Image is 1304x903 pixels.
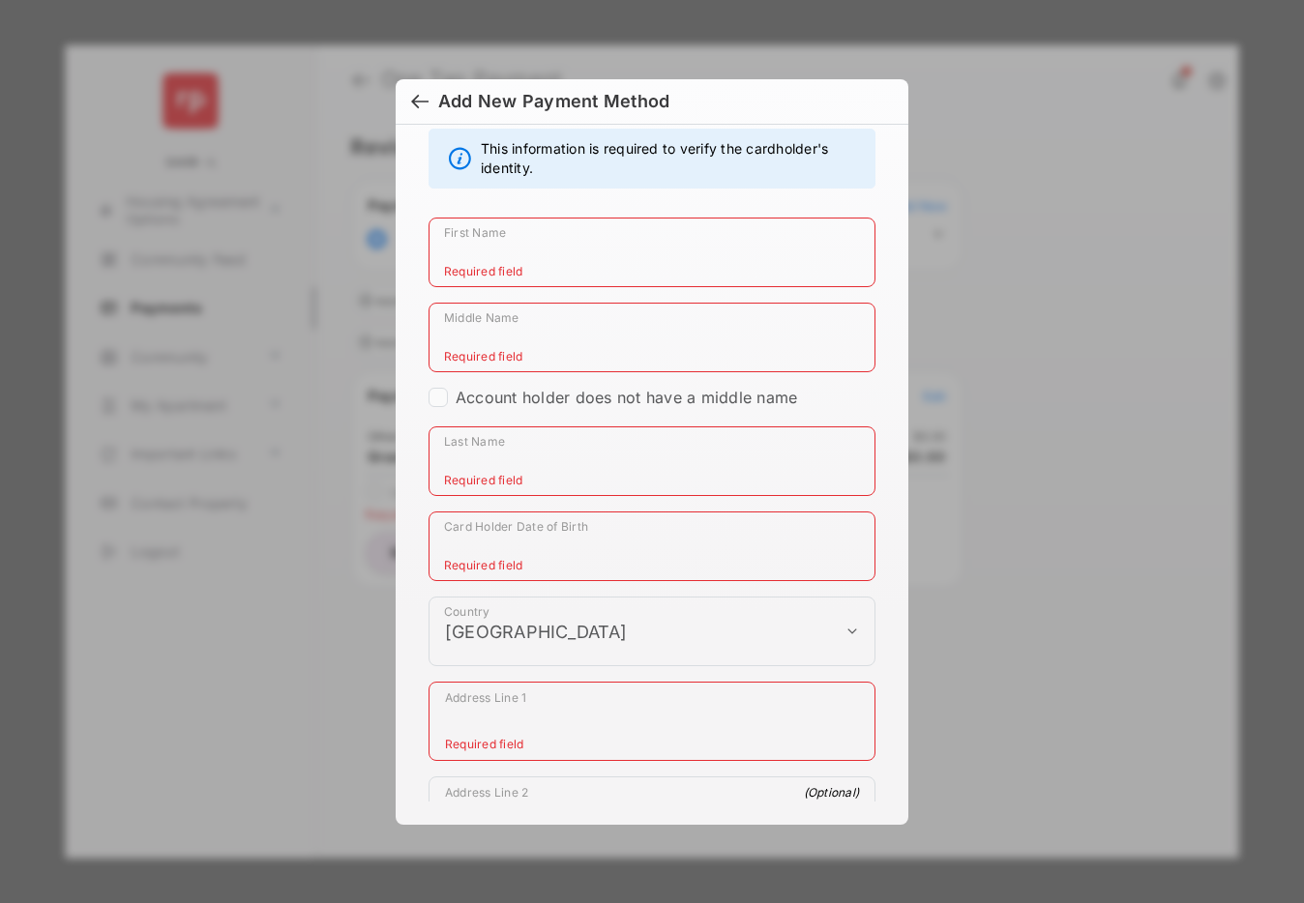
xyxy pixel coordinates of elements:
[481,139,865,178] span: This information is required to verify the cardholder's identity.
[429,597,875,666] div: payment_method_screening[postal_addresses][country]
[429,682,875,761] div: payment_method_screening[postal_addresses][addressLine1]
[456,388,797,407] label: Account holder does not have a middle name
[438,91,669,112] div: Add New Payment Method
[429,776,875,856] div: payment_method_screening[postal_addresses][addressLine2]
